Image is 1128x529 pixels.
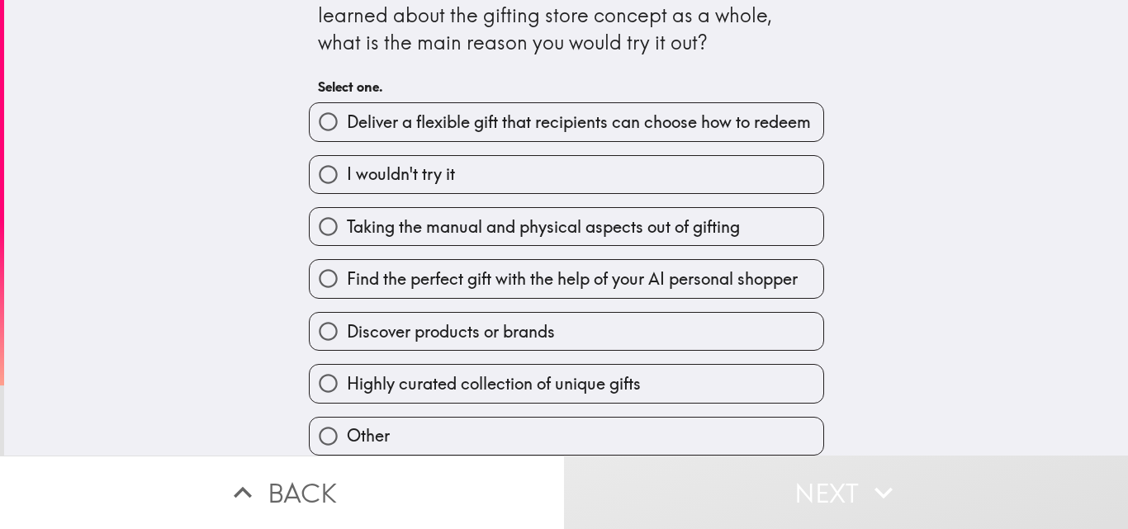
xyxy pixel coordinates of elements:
button: I wouldn't try it [310,156,823,193]
button: Taking the manual and physical aspects out of gifting [310,208,823,245]
span: Find the perfect gift with the help of your AI personal shopper [347,267,798,290]
button: Discover products or brands [310,313,823,350]
span: Discover products or brands [347,320,555,343]
h6: Select one. [318,78,815,96]
span: Taking the manual and physical aspects out of gifting [347,215,740,239]
span: I wouldn't try it [347,163,455,186]
button: Find the perfect gift with the help of your AI personal shopper [310,260,823,297]
span: Deliver a flexible gift that recipients can choose how to redeem [347,111,811,134]
button: Highly curated collection of unique gifts [310,365,823,402]
span: Highly curated collection of unique gifts [347,372,641,395]
button: Next [564,456,1128,529]
button: Other [310,418,823,455]
span: Other [347,424,390,447]
button: Deliver a flexible gift that recipients can choose how to redeem [310,103,823,140]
